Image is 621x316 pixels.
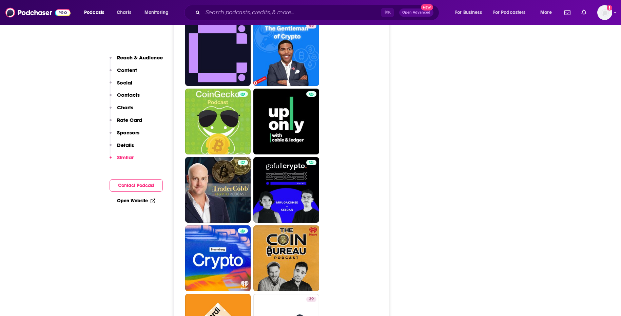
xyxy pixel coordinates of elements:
[402,11,430,14] span: Open Advanced
[110,129,139,142] button: Sponsors
[381,8,394,17] span: ⌘ K
[306,23,316,29] a: 48
[117,142,134,148] p: Details
[309,296,314,303] span: 39
[117,92,140,98] p: Contacts
[597,5,612,20] span: Logged in as WachsmanSG
[562,7,573,18] a: Show notifications dropdown
[112,7,135,18] a: Charts
[607,5,612,11] svg: Add a profile image
[421,4,433,11] span: New
[450,7,490,18] button: open menu
[144,8,169,17] span: Monitoring
[79,7,113,18] button: open menu
[110,117,142,129] button: Rate Card
[84,8,104,17] span: Podcasts
[110,79,132,92] button: Social
[110,54,163,67] button: Reach & Audience
[5,6,71,19] img: Podchaser - Follow, Share and Rate Podcasts
[110,154,134,167] button: Similar
[191,5,446,20] div: Search podcasts, credits, & more...
[110,67,137,79] button: Content
[309,22,314,29] span: 48
[117,117,142,123] p: Rate Card
[117,67,137,73] p: Content
[140,7,177,18] button: open menu
[597,5,612,20] button: Show profile menu
[597,5,612,20] img: User Profile
[117,8,131,17] span: Charts
[489,7,536,18] button: open menu
[117,198,155,204] a: Open Website
[306,297,316,302] a: 39
[540,8,552,17] span: More
[117,79,132,86] p: Social
[110,92,140,104] button: Contacts
[399,8,433,17] button: Open AdvancedNew
[536,7,560,18] button: open menu
[493,8,526,17] span: For Podcasters
[253,20,319,86] a: 48
[579,7,589,18] a: Show notifications dropdown
[110,179,163,192] button: Contact Podcast
[117,104,133,111] p: Charts
[110,104,133,117] button: Charts
[455,8,482,17] span: For Business
[203,7,381,18] input: Search podcasts, credits, & more...
[117,54,163,61] p: Reach & Audience
[117,129,139,136] p: Sponsors
[110,142,134,154] button: Details
[117,154,134,161] p: Similar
